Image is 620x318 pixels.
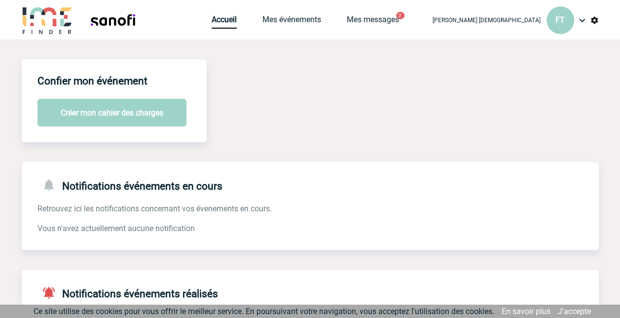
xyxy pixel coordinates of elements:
[347,15,399,29] a: Mes messages
[37,75,147,87] h4: Confier mon événement
[262,15,321,29] a: Mes événements
[34,307,494,316] span: Ce site utilise des cookies pour vous offrir le meilleur service. En poursuivant votre navigation...
[502,307,550,316] a: En savoir plus
[37,204,272,213] span: Retrouvez ici les notifications concernant vos évenements en cours.
[37,224,195,233] span: Vous n'avez actuellement aucune notification
[22,6,73,34] img: IME-Finder
[37,178,222,192] h4: Notifications événements en cours
[212,15,237,29] a: Accueil
[555,15,565,25] span: FT
[37,99,186,126] button: Créer mon cahier des charges
[433,17,541,24] span: [PERSON_NAME] [DEMOGRAPHIC_DATA]
[558,307,591,316] a: J'accepte
[41,178,62,192] img: notifications-24-px-g.png
[41,285,62,300] img: notifications-active-24-px-r.png
[396,12,404,19] button: 2
[37,285,218,300] h4: Notifications événements réalisés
